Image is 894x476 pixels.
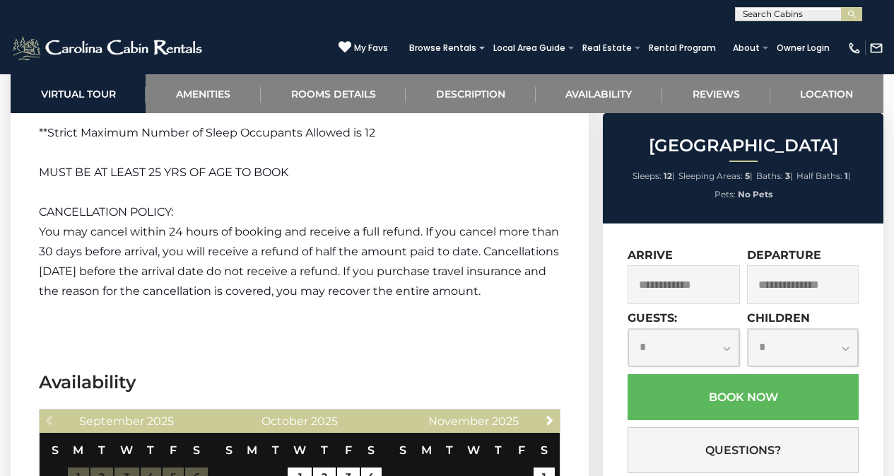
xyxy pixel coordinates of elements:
[756,167,793,185] li: |
[628,374,859,420] button: Book Now
[628,427,859,473] button: Questions?
[747,311,810,325] label: Children
[726,38,767,58] a: About
[293,443,306,457] span: Wednesday
[796,167,851,185] li: |
[678,167,753,185] li: |
[193,443,200,457] span: Saturday
[98,443,105,457] span: Tuesday
[147,443,154,457] span: Thursday
[402,38,483,58] a: Browse Rentals
[367,443,375,457] span: Saturday
[785,170,790,181] strong: 3
[745,170,750,181] strong: 5
[714,189,736,199] span: Pets:
[518,443,525,457] span: Friday
[399,443,406,457] span: Sunday
[52,443,59,457] span: Sunday
[541,412,558,429] a: Next
[311,414,338,428] span: 2025
[544,414,555,426] span: Next
[678,170,743,181] span: Sleeping Areas:
[120,443,133,457] span: Wednesday
[628,311,677,325] label: Guests:
[428,414,489,428] span: November
[486,38,572,58] a: Local Area Guide
[11,74,146,113] a: Virtual Tour
[406,74,535,113] a: Description
[39,205,173,219] span: CANCELLATION POLICY:
[869,41,883,55] img: mail-regular-white.png
[247,443,257,457] span: Monday
[170,443,177,457] span: Friday
[606,137,880,155] h2: [GEOGRAPHIC_DATA]
[770,74,883,113] a: Location
[633,170,661,181] span: Sleeps:
[261,414,308,428] span: October
[147,414,174,428] span: 2025
[345,443,352,457] span: Friday
[845,170,848,181] strong: 1
[39,166,288,179] span: MUST BE AT LEAST 25 YRS OF AGE TO BOOK
[633,167,675,185] li: |
[738,189,772,199] strong: No Pets
[272,443,279,457] span: Tuesday
[536,74,662,113] a: Availability
[446,443,453,457] span: Tuesday
[642,38,723,58] a: Rental Program
[747,248,821,262] label: Departure
[261,74,406,113] a: Rooms Details
[11,34,206,62] img: White-1-2.png
[662,74,770,113] a: Reviews
[628,248,673,262] label: Arrive
[770,38,837,58] a: Owner Login
[73,443,83,457] span: Monday
[664,170,672,181] strong: 12
[339,40,388,55] a: My Favs
[541,443,548,457] span: Saturday
[39,225,559,298] span: You may cancel within 24 hours of booking and receive a full refund. If you cancel more than 30 d...
[39,126,375,139] span: **Strict Maximum Number of Sleep Occupants Allowed is 12
[146,74,260,113] a: Amenities
[225,443,233,457] span: Sunday
[796,170,842,181] span: Half Baths:
[467,443,480,457] span: Wednesday
[39,370,560,395] h3: Availability
[847,41,861,55] img: phone-regular-white.png
[756,170,783,181] span: Baths:
[492,414,519,428] span: 2025
[575,38,639,58] a: Real Estate
[79,414,144,428] span: September
[321,443,328,457] span: Thursday
[421,443,432,457] span: Monday
[354,42,388,54] span: My Favs
[495,443,502,457] span: Thursday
